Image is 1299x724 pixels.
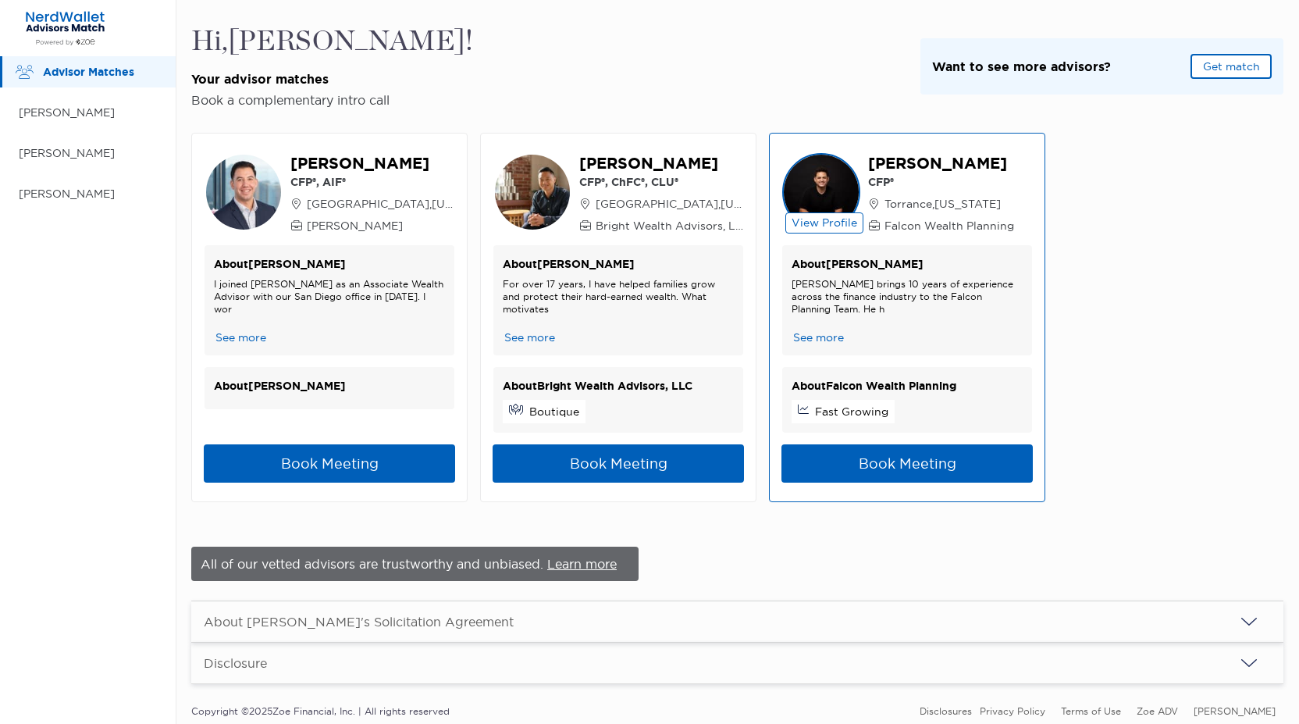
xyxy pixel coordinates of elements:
h2: Hi, [PERSON_NAME] ! [191,25,473,59]
p: [PERSON_NAME] [868,152,1014,174]
div: About [PERSON_NAME]'s Solicitation Agreement [204,614,514,629]
p: About Bright Wealth Advisors, LLC [503,376,734,396]
p: About [PERSON_NAME] [214,376,445,396]
img: icon arrow [1240,612,1258,631]
div: Disclosure [204,655,267,671]
p: [GEOGRAPHIC_DATA] , [US_STATE] [579,196,744,212]
button: Book Meeting [204,444,455,483]
button: Get match [1190,54,1272,79]
img: icon arrow [1240,654,1258,672]
a: Disclosures [920,705,972,717]
img: Zoe Financial [19,10,112,46]
img: advisor picture [782,153,860,231]
p: Want to see more advisors? [932,57,1111,77]
p: I joined [PERSON_NAME] as an Associate Wealth Advisor with our San Diego office in [DATE]. I wor [214,278,445,316]
p: CFP®, AIF® [290,174,455,190]
p: Advisor Matches [43,62,160,82]
p: Copyright © 2025 Zoe Financial, Inc. | All rights reserved [191,701,450,721]
a: Zoe ADV [1137,705,1178,717]
a: Privacy Policy [980,705,1045,717]
p: About [PERSON_NAME] [503,255,734,274]
button: See more [792,330,845,346]
p: Boutique [529,404,579,419]
p: About Falcon Wealth Planning [792,376,1023,396]
button: advisor pictureView Profile[PERSON_NAME]CFP® Torrance,[US_STATE] Falcon Wealth Planning [782,152,1032,234]
p: [GEOGRAPHIC_DATA] , [US_STATE] [290,196,455,212]
p: CFP®, ChFC®, CLU® [579,174,744,190]
p: [PERSON_NAME] [290,152,455,174]
img: advisor picture [493,153,571,231]
img: advisor picture [205,153,283,231]
p: [PERSON_NAME] brings 10 years of experience across the finance industry to the Falcon Planning Te... [792,278,1023,316]
p: Bright Wealth Advisors, LLC [579,218,744,234]
p: About [PERSON_NAME] [214,255,445,274]
p: [PERSON_NAME] [290,218,455,234]
p: [PERSON_NAME] [19,184,160,204]
p: Falcon Wealth Planning [868,218,1014,234]
h3: Book a complementary intro call [191,92,473,108]
div: For over 17 years, I have helped families grow and protect their hard-earned wealth. What motivates [503,278,734,316]
p: [PERSON_NAME] [19,103,160,123]
button: See more [503,330,557,346]
button: Book Meeting [781,444,1033,483]
span: All of our vetted advisors are trustworthy and unbiased. [201,556,547,572]
button: Book Meeting [493,444,744,483]
p: CFP® [868,174,1014,190]
a: Terms of Use [1061,705,1121,717]
a: Learn more [547,556,617,572]
button: advisor picture[PERSON_NAME]CFP®, ChFC®, CLU® [GEOGRAPHIC_DATA],[US_STATE] Bright Wealth Advisors... [493,152,743,234]
a: [PERSON_NAME] [1194,705,1276,717]
h2: Your advisor matches [191,71,473,87]
button: See more [214,330,268,346]
p: About [PERSON_NAME] [792,255,1023,274]
button: advisor picture[PERSON_NAME]CFP®, AIF® [GEOGRAPHIC_DATA],[US_STATE] [PERSON_NAME] [205,152,454,234]
p: [PERSON_NAME] [19,144,160,163]
p: Torrance , [US_STATE] [868,196,1014,212]
p: [PERSON_NAME] [579,152,744,174]
p: Fast Growing [815,404,888,419]
button: View Profile [785,212,863,234]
